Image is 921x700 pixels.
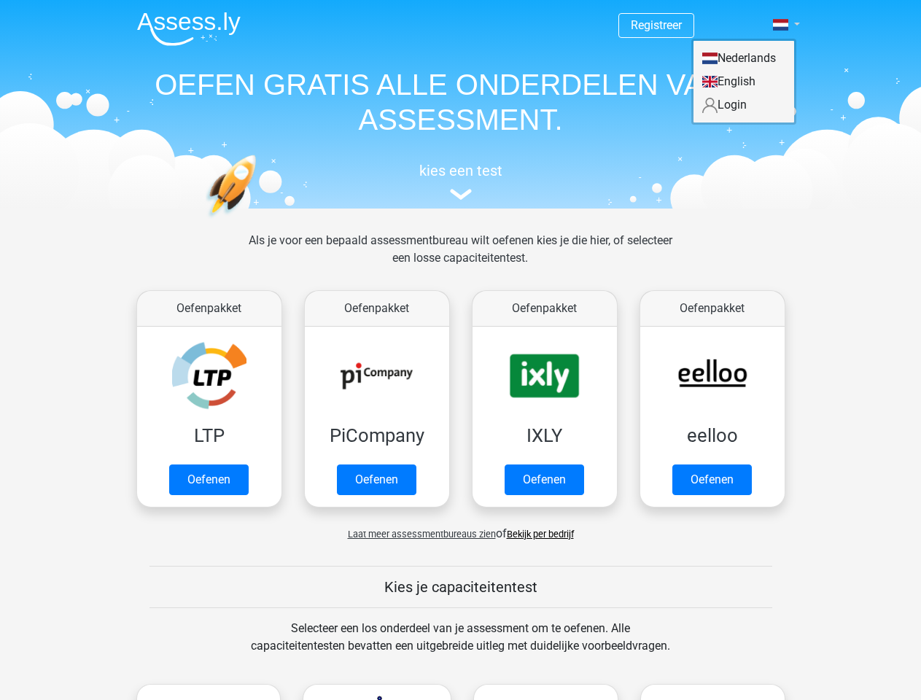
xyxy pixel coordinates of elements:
a: kies een test [125,162,796,201]
img: oefenen [206,155,313,287]
a: Oefenen [337,464,416,495]
div: Als je voor een bepaald assessmentbureau wilt oefenen kies je die hier, of selecteer een losse ca... [237,232,684,284]
a: Nederlands [693,47,794,70]
h5: Kies je capaciteitentest [149,578,772,596]
a: English [693,70,794,93]
h1: OEFEN GRATIS ALLE ONDERDELEN VAN JE ASSESSMENT. [125,67,796,137]
a: Bekijk per bedrijf [507,529,574,540]
span: Laat meer assessmentbureaus zien [348,529,496,540]
img: assessment [450,189,472,200]
img: Assessly [137,12,241,46]
a: Oefenen [672,464,752,495]
a: Oefenen [505,464,584,495]
a: Registreer [631,18,682,32]
a: Login [693,93,794,117]
div: Selecteer een los onderdeel van je assessment om te oefenen. Alle capaciteitentesten bevatten een... [237,620,684,672]
a: Oefenen [169,464,249,495]
div: of [125,513,796,542]
h5: kies een test [125,162,796,179]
